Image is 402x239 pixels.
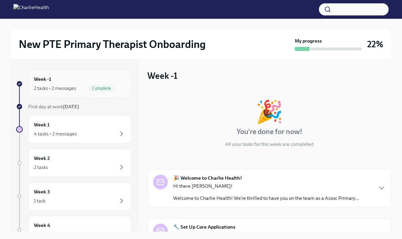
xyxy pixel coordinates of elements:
[34,130,77,137] div: 4 tasks • 2 messages
[16,103,131,110] a: First day at work[DATE]
[295,38,322,44] strong: My progress
[34,155,50,162] h6: Week 2
[34,188,50,195] h6: Week 3
[16,182,131,211] a: Week 31 task
[237,127,303,137] h4: You're done for now!
[28,104,79,110] span: First day at work
[256,101,283,123] div: 🎉
[88,86,115,91] span: Complete
[34,222,50,229] h6: Week 4
[147,70,178,82] h3: Week -1
[13,4,49,15] img: CharlieHealth
[225,141,314,147] p: All your tasks for this week are completed
[173,195,359,201] p: Welcome to Charlie Health! We’re thrilled to have you on the team as a Assoc Primary...
[173,224,236,230] strong: 🔧 Set Up Core Applications
[173,183,359,189] p: Hi there [PERSON_NAME]!
[173,175,242,181] strong: 🎉 Welcome to Charlie Health!
[63,104,79,110] strong: [DATE]
[34,164,48,171] div: 2 tasks
[34,75,51,83] h6: Week -1
[34,197,46,204] div: 1 task
[19,38,206,51] h2: New PTE Primary Therapist Onboarding
[16,115,131,143] a: Week 14 tasks • 2 messages
[16,149,131,177] a: Week 22 tasks
[34,121,50,128] h6: Week 1
[34,85,76,92] div: 2 tasks • 2 messages
[16,70,131,98] a: Week -12 tasks • 2 messagesComplete
[34,231,46,238] div: 1 task
[367,38,383,50] h3: 22%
